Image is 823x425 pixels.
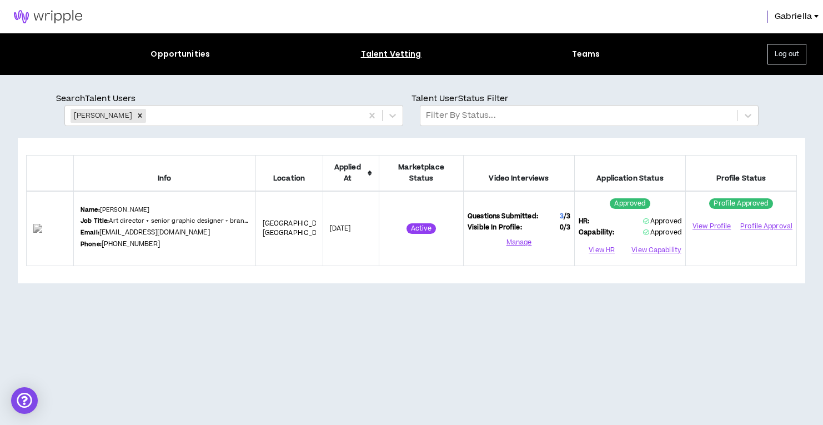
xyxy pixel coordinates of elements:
[11,387,38,414] div: Open Intercom Messenger
[564,223,570,232] span: / 3
[572,48,600,60] div: Teams
[81,228,99,237] b: Email:
[560,212,564,221] span: 3
[468,212,538,222] span: Questions Submitted:
[690,217,734,236] a: View Profile
[150,48,210,60] div: Opportunities
[255,156,323,191] th: Location
[330,224,373,234] p: [DATE]
[81,217,109,225] b: Job Title:
[579,242,625,259] button: View HR
[631,242,681,259] button: View Capability
[643,217,681,226] span: Approved
[468,234,570,251] button: Manage
[575,156,686,191] th: Application Status
[263,219,333,238] span: [GEOGRAPHIC_DATA] , [GEOGRAPHIC_DATA]
[686,156,797,191] th: Profile Status
[579,228,615,238] span: Capability:
[464,156,575,191] th: Video Interviews
[81,240,102,248] b: Phone:
[74,156,256,191] th: Info
[56,93,411,105] p: Search Talent Users
[81,206,150,214] p: [PERSON_NAME]
[767,44,806,64] button: Log out
[33,224,67,233] img: 2b0teCzJHefJxkugtAFiSHD4AKvizjBF2XOvbMYV.png
[411,93,767,105] p: Talent User Status Filter
[102,239,160,249] a: [PHONE_NUMBER]
[71,109,134,123] div: [PERSON_NAME]
[709,198,772,209] sup: Profile Approved
[81,206,100,214] b: Name:
[99,228,210,237] a: [EMAIL_ADDRESS][DOMAIN_NAME]
[775,11,812,23] span: Gabriella
[643,228,681,237] span: Approved
[610,198,650,209] sup: Approved
[579,217,589,227] span: HR:
[468,223,522,233] span: Visible In Profile:
[564,212,570,221] span: / 3
[330,162,373,183] span: Applied At
[560,223,570,233] span: 0
[134,109,146,123] div: Remove Rick Daniel
[407,223,436,234] sup: Active
[740,218,792,234] button: Profile Approval
[81,217,249,226] p: Art director + senior graphic designer + brand ...
[379,156,464,191] th: Marketplace Status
